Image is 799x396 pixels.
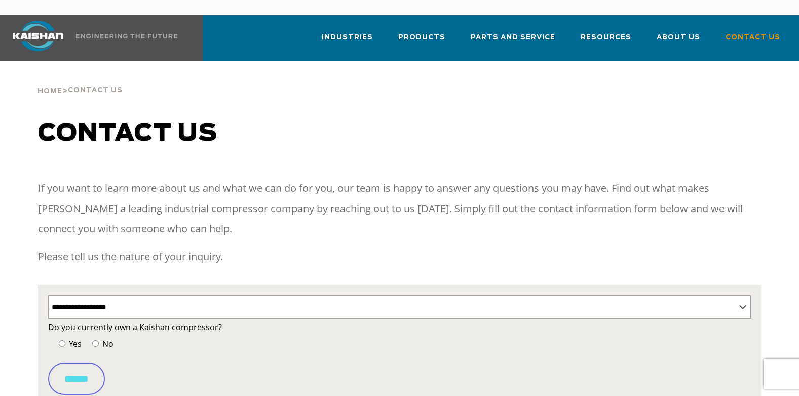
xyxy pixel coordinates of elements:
span: Yes [67,338,82,349]
span: Industries [322,32,373,44]
a: Home [37,86,62,95]
a: Products [398,24,445,59]
input: No [92,340,99,347]
p: Please tell us the nature of your inquiry. [38,247,761,267]
span: No [100,338,113,349]
span: Parts and Service [471,32,555,44]
label: Do you currently own a Kaishan compressor? [48,320,751,334]
span: Products [398,32,445,44]
a: Contact Us [726,24,780,59]
img: Engineering the future [76,34,177,38]
span: Contact Us [68,87,123,94]
a: About Us [657,24,700,59]
form: Contact form [48,320,751,395]
a: Resources [581,24,631,59]
span: Home [37,88,62,95]
p: If you want to learn more about us and what we can do for you, our team is happy to answer any qu... [38,178,761,239]
span: Contact Us [726,32,780,44]
span: About Us [657,32,700,44]
div: > [37,61,123,99]
a: Parts and Service [471,24,555,59]
span: Contact us [38,122,217,146]
input: Yes [59,340,65,347]
span: Resources [581,32,631,44]
a: Industries [322,24,373,59]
